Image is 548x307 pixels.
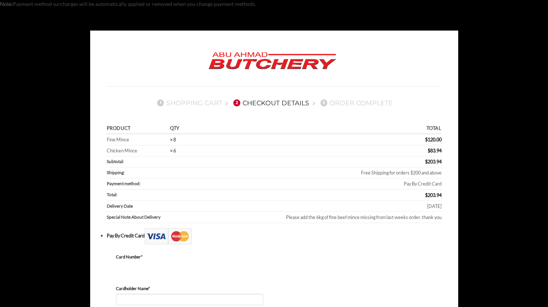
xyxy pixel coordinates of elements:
td: Chicken Mince [107,145,168,156]
abbr: required [148,286,150,291]
bdi: 203.94 [425,192,442,198]
td: Please add the 6kg of fine beef mince missing from last weeks order. thank you [194,212,441,223]
nav: Checkout steps [107,93,442,113]
th: Total: [107,190,194,201]
a: 1Shopping Cart [155,99,222,107]
img: Checkout [145,228,192,244]
a: 2Checkout details [231,99,309,107]
td: Fine Mince [107,134,168,145]
th: Payment method: [107,179,194,190]
th: Product [107,124,168,134]
label: Card Number [116,254,263,260]
img: Abu Ahmad Butchery [202,47,342,75]
th: Subtotal: [107,156,194,167]
bdi: 83.94 [428,148,442,153]
th: Qty [168,124,194,134]
span: 2 [233,99,240,106]
span: $ [428,148,430,153]
span: $ [425,137,428,142]
label: Cardholder Name [116,285,263,292]
td: [DATE] [194,201,441,212]
abbr: required [141,254,143,259]
label: Pay By Credit Card [107,233,192,239]
th: Shipping: [107,167,194,179]
td: Pay By Credit Card [194,179,441,190]
span: $ [425,192,428,198]
bdi: 203.94 [425,159,442,165]
th: Delivery Date [107,201,194,212]
strong: × 6 [170,148,176,153]
strong: × 8 [170,137,176,142]
td: Free Shipping for orders $200 and above [194,167,441,179]
span: 1 [157,99,164,106]
bdi: 120.00 [425,137,442,142]
th: Total [194,124,441,134]
span: $ [425,159,428,165]
th: Special Note About Delivery [107,212,194,223]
